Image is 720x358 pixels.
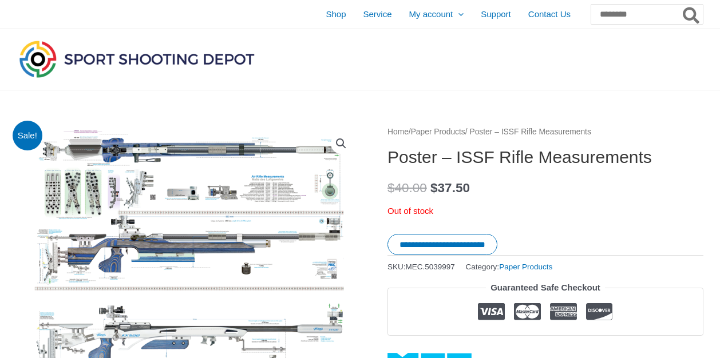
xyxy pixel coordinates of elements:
span: SKU: [387,260,455,274]
button: Search [681,5,703,24]
legend: Guaranteed Safe Checkout [486,280,605,296]
a: Home [387,128,409,136]
span: MEC.5039997 [406,262,455,271]
p: Out of stock [387,203,703,219]
span: $ [430,181,438,195]
h1: Poster – ISSF Rifle Measurements [387,147,703,168]
bdi: 40.00 [387,181,427,195]
img: Sport Shooting Depot [17,38,257,80]
span: Category: [466,260,553,274]
a: Paper Products [411,128,465,136]
span: $ [387,181,395,195]
a: Paper Products [499,262,552,271]
nav: Breadcrumb [387,125,703,140]
a: View full-screen image gallery [331,133,351,154]
bdi: 37.50 [430,181,470,195]
span: Sale! [13,121,43,151]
